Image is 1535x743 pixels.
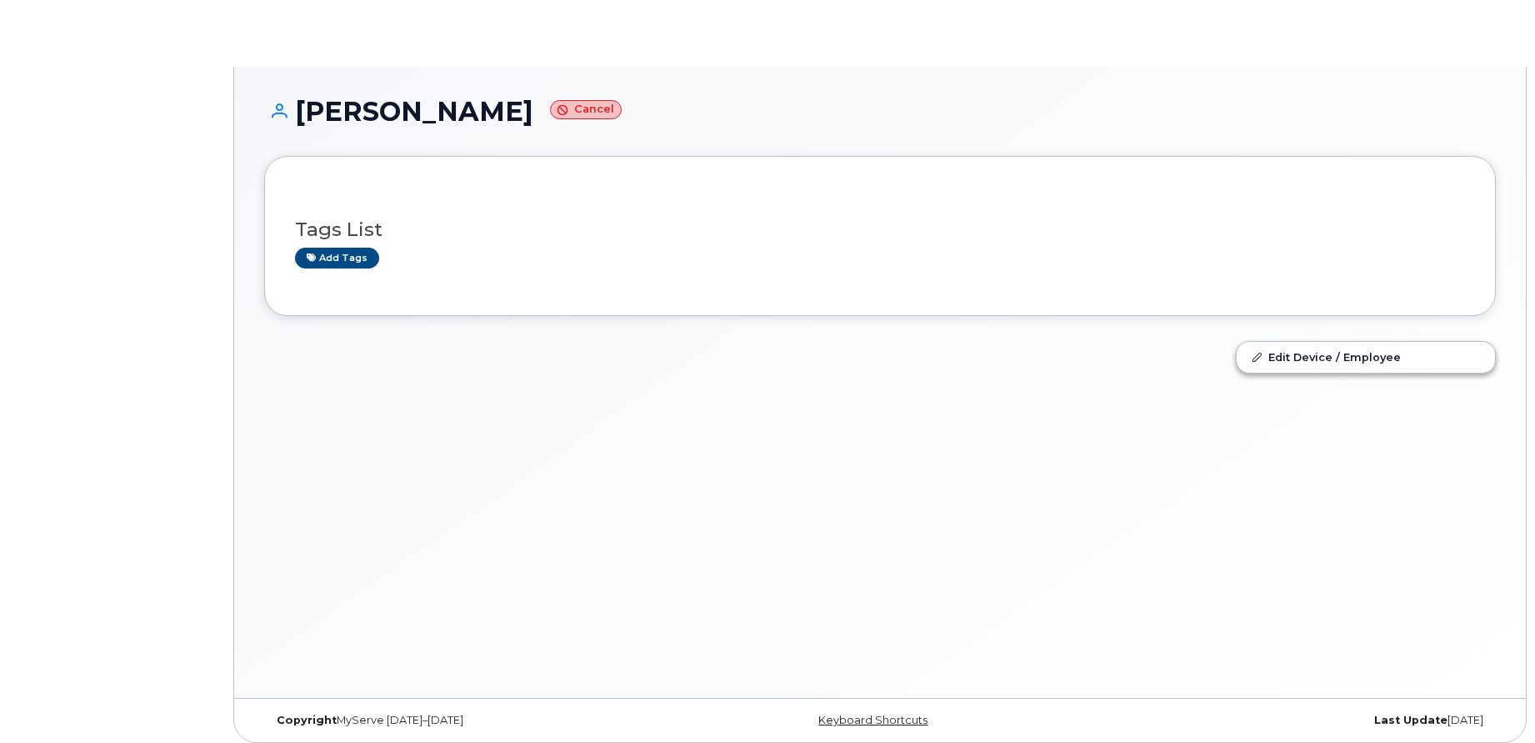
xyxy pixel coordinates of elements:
a: Add tags [295,248,379,269]
h3: Tags List [295,219,1465,240]
strong: Last Update [1374,714,1447,726]
a: Keyboard Shortcuts [818,714,927,726]
a: Edit Device / Employee [1237,342,1495,372]
small: Cancel [550,100,622,119]
div: MyServe [DATE]–[DATE] [264,714,675,727]
div: [DATE] [1085,714,1496,727]
strong: Copyright [277,714,337,726]
h1: [PERSON_NAME] [264,97,1496,126]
